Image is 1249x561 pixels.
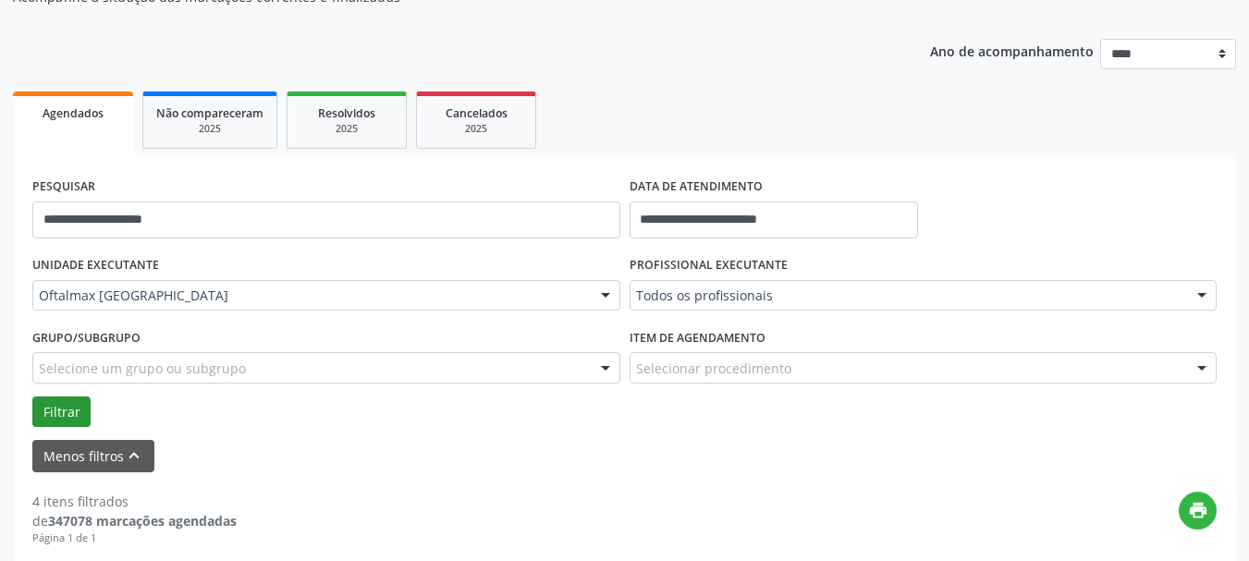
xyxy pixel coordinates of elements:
[636,359,791,378] span: Selecionar procedimento
[32,440,154,472] button: Menos filtroskeyboard_arrow_up
[630,323,765,352] label: Item de agendamento
[32,323,141,352] label: Grupo/Subgrupo
[630,251,788,280] label: PROFISSIONAL EXECUTANTE
[630,173,763,201] label: DATA DE ATENDIMENTO
[32,251,159,280] label: UNIDADE EXECUTANTE
[430,122,522,136] div: 2025
[930,39,1094,62] p: Ano de acompanhamento
[1179,492,1217,530] button: print
[1188,500,1208,520] i: print
[32,531,237,546] div: Página 1 de 1
[32,492,237,511] div: 4 itens filtrados
[636,287,1180,305] span: Todos os profissionais
[446,105,508,121] span: Cancelados
[318,105,375,121] span: Resolvidos
[156,122,263,136] div: 2025
[300,122,393,136] div: 2025
[43,105,104,121] span: Agendados
[156,105,263,121] span: Não compareceram
[124,445,144,466] i: keyboard_arrow_up
[32,173,95,201] label: PESQUISAR
[39,359,246,378] span: Selecione um grupo ou subgrupo
[32,511,237,531] div: de
[48,512,237,530] strong: 347078 marcações agendadas
[39,287,582,305] span: Oftalmax [GEOGRAPHIC_DATA]
[32,396,91,428] button: Filtrar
